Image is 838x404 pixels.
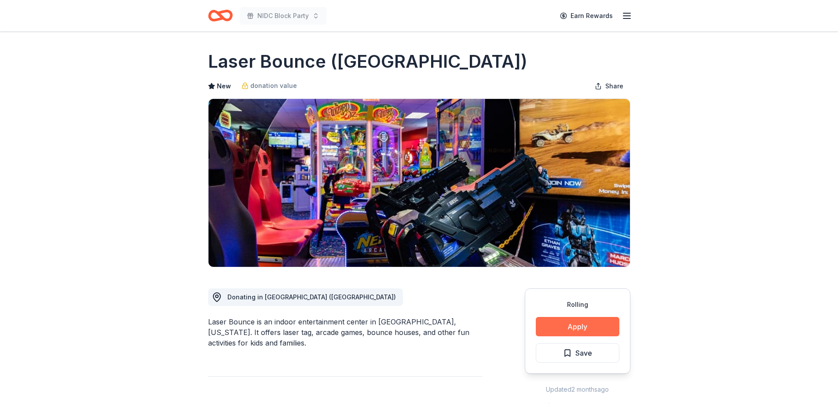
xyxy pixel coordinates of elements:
[208,317,483,348] div: Laser Bounce is an indoor entertainment center in [GEOGRAPHIC_DATA], [US_STATE]. It offers laser ...
[555,8,618,24] a: Earn Rewards
[208,49,527,74] h1: Laser Bounce ([GEOGRAPHIC_DATA])
[250,80,297,91] span: donation value
[536,317,619,336] button: Apply
[588,77,630,95] button: Share
[257,11,309,21] span: NIDC Block Party
[575,347,592,359] span: Save
[605,81,623,91] span: Share
[227,293,396,301] span: Donating in [GEOGRAPHIC_DATA] ([GEOGRAPHIC_DATA])
[536,299,619,310] div: Rolling
[240,7,326,25] button: NIDC Block Party
[209,99,630,267] img: Image for Laser Bounce (Queens)
[217,81,231,91] span: New
[242,80,297,91] a: donation value
[525,384,630,395] div: Updated 2 months ago
[208,5,233,26] a: Home
[536,343,619,363] button: Save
